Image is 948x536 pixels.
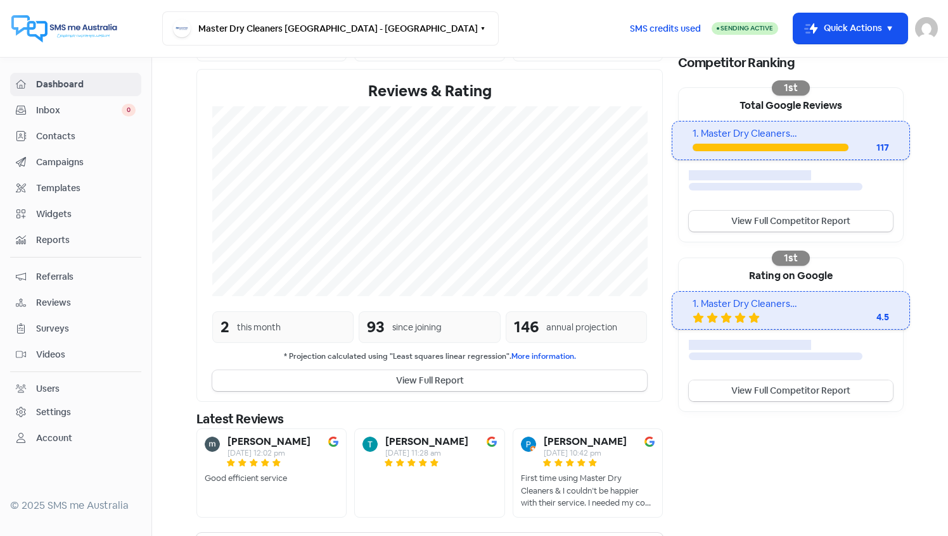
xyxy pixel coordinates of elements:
a: Referrals [10,265,141,289]
a: Widgets [10,203,141,226]
a: Templates [10,177,141,200]
div: Competitor Ranking [678,53,904,72]
div: 1st [772,251,810,266]
div: [DATE] 12:02 pm [227,449,311,457]
a: More information. [511,351,576,361]
small: * Projection calculated using "Least squares linear regression". [212,351,647,363]
span: Widgets [36,208,136,221]
a: Sending Active [712,21,778,36]
span: Videos [36,348,136,361]
a: Reports [10,228,141,252]
a: Settings [10,401,141,424]
button: View Full Report [212,370,647,391]
span: Templates [36,182,136,195]
button: Quick Actions [793,13,907,44]
a: Campaigns [10,151,141,174]
img: Avatar [362,437,378,452]
span: Surveys [36,322,136,335]
div: annual projection [546,321,617,334]
img: Image [487,437,497,447]
a: Users [10,377,141,401]
div: Reviews & Rating [212,80,647,103]
div: [DATE] 10:42 pm [544,449,627,457]
a: View Full Competitor Report [689,211,893,232]
span: Contacts [36,130,136,143]
div: 146 [514,316,539,339]
img: User [915,17,938,40]
a: View Full Competitor Report [689,380,893,401]
img: Avatar [521,437,536,452]
div: © 2025 SMS me Australia [10,498,141,513]
div: First time using Master Dry Cleaners & I couldn’t be happier with their service. I needed my coat... [521,472,655,509]
span: Referrals [36,270,136,284]
div: 1st [772,80,810,96]
div: 2 [221,316,229,339]
div: Good efficient service [205,472,287,485]
img: Image [644,437,655,447]
span: Sending Active [721,24,773,32]
a: Reviews [10,291,141,315]
a: Inbox 0 [10,99,141,122]
img: Avatar [205,437,220,452]
div: this month [237,321,281,334]
span: 0 [122,104,136,116]
a: SMS credits used [619,21,712,34]
span: Reviews [36,296,136,309]
a: Dashboard [10,73,141,96]
b: [PERSON_NAME] [227,437,311,447]
div: 4.5 [838,311,889,324]
a: Contacts [10,125,141,148]
b: [PERSON_NAME] [544,437,627,447]
div: Account [36,432,72,445]
div: 117 [849,141,889,154]
span: Dashboard [36,78,136,91]
div: Users [36,382,60,396]
div: Total Google Reviews [679,88,903,121]
span: Reports [36,234,136,247]
span: Inbox [36,104,122,117]
div: Latest Reviews [196,409,663,428]
div: Settings [36,406,71,419]
div: Rating on Google [679,258,903,291]
button: Master Dry Cleaners [GEOGRAPHIC_DATA] - [GEOGRAPHIC_DATA] [162,11,499,46]
a: Videos [10,343,141,366]
a: Account [10,427,141,450]
a: Surveys [10,317,141,340]
span: Campaigns [36,156,136,169]
div: since joining [392,321,442,334]
div: 93 [367,316,385,339]
div: 1. Master Dry Cleaners [GEOGRAPHIC_DATA] [693,297,888,311]
b: [PERSON_NAME] [385,437,468,447]
img: Image [328,437,338,447]
div: 1. Master Dry Cleaners [GEOGRAPHIC_DATA] [693,127,888,141]
div: [DATE] 11:28 am [385,449,468,457]
span: SMS credits used [630,22,701,35]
